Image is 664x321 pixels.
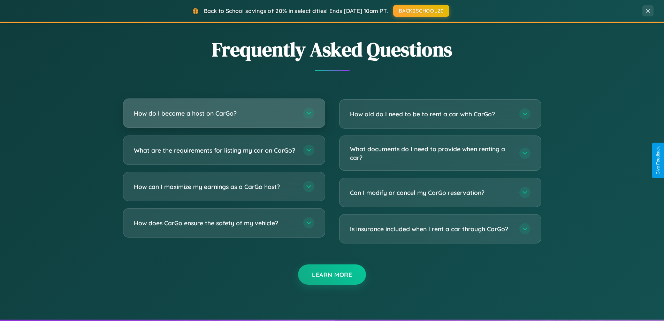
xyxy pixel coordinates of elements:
[134,182,296,191] h3: How can I maximize my earnings as a CarGo host?
[134,219,296,227] h3: How does CarGo ensure the safety of my vehicle?
[393,5,449,17] button: BACK2SCHOOL20
[298,264,366,285] button: Learn More
[123,36,541,63] h2: Frequently Asked Questions
[134,146,296,155] h3: What are the requirements for listing my car on CarGo?
[350,225,512,233] h3: Is insurance included when I rent a car through CarGo?
[350,110,512,118] h3: How old do I need to be to rent a car with CarGo?
[350,188,512,197] h3: Can I modify or cancel my CarGo reservation?
[656,146,661,175] div: Give Feedback
[204,7,388,14] span: Back to School savings of 20% in select cities! Ends [DATE] 10am PT.
[350,145,512,162] h3: What documents do I need to provide when renting a car?
[134,109,296,118] h3: How do I become a host on CarGo?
